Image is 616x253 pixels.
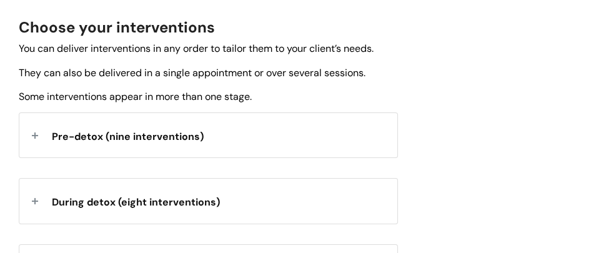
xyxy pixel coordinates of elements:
[19,66,365,79] span: They can also be delivered in a single appointment or over several sessions.
[19,42,374,55] span: You can deliver interventions in any order to tailor them to your client’s needs.
[19,17,215,37] span: Choose your interventions
[19,90,252,103] span: Some interventions appear in more than one stage.
[52,130,204,143] span: Pre-detox (nine interventions)
[52,196,220,209] span: During detox (eight interventions)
